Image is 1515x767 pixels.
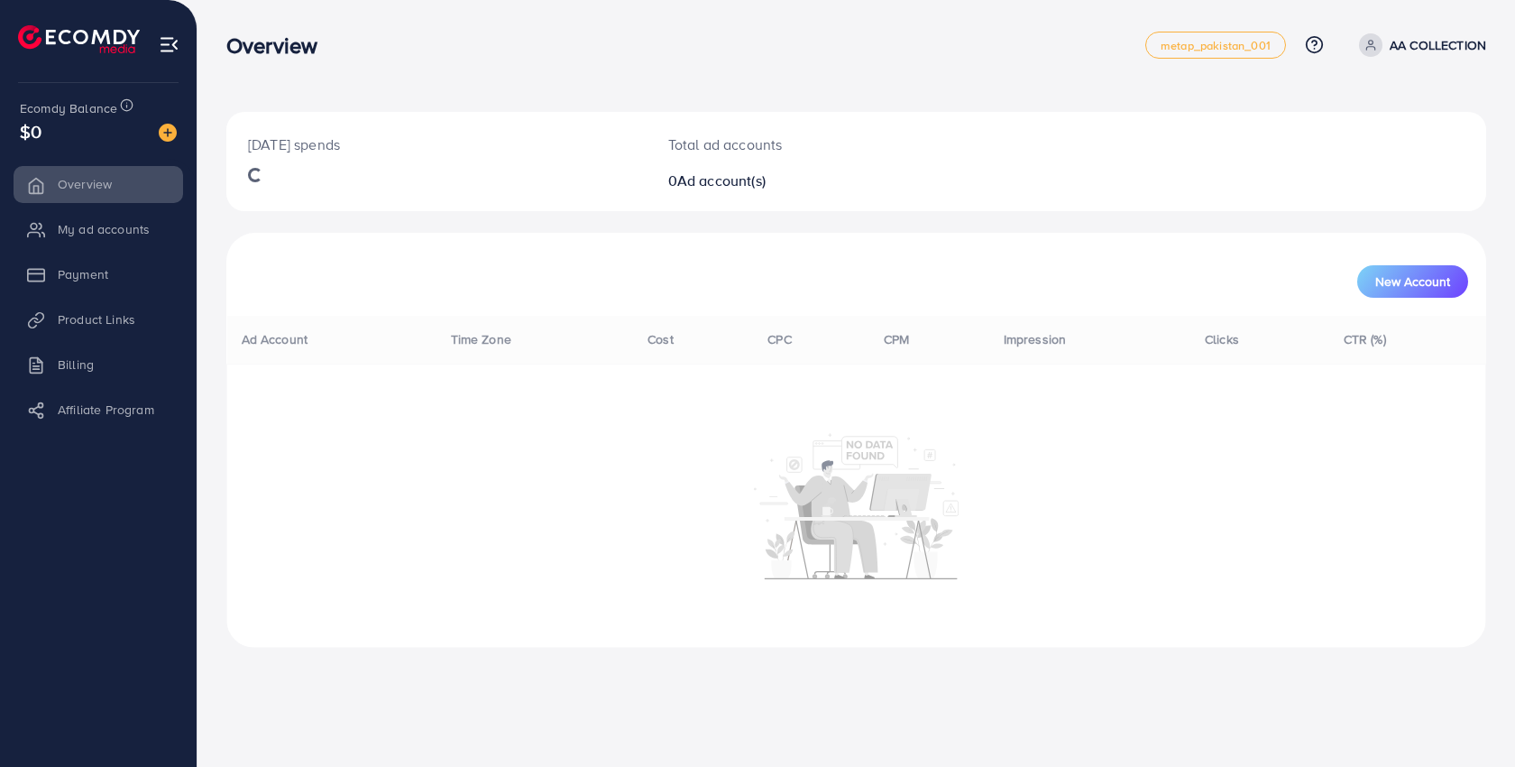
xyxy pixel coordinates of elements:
span: Ad account(s) [677,171,766,190]
p: AA COLLECTION [1390,34,1486,56]
span: New Account [1375,275,1450,288]
p: Total ad accounts [668,134,940,155]
span: $0 [20,118,41,144]
button: New Account [1357,265,1468,298]
h2: 0 [668,172,940,189]
h3: Overview [226,32,332,59]
a: AA COLLECTION [1352,33,1486,57]
img: image [159,124,177,142]
a: metap_pakistan_001 [1145,32,1286,59]
span: metap_pakistan_001 [1161,40,1271,51]
span: Ecomdy Balance [20,99,117,117]
img: menu [159,34,179,55]
p: [DATE] spends [248,134,625,155]
img: logo [18,25,140,53]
